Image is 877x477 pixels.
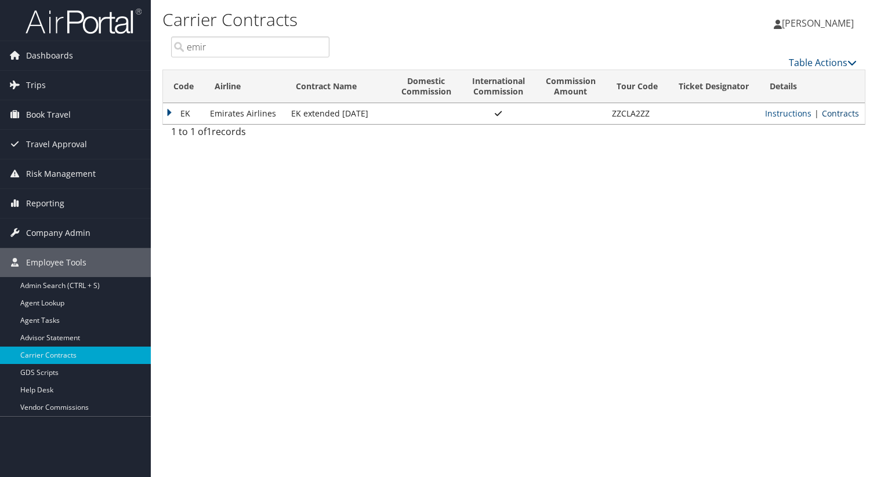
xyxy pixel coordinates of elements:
td: Emirates Airlines [204,103,285,124]
th: Code: activate to sort column descending [163,70,204,103]
span: 1 [206,125,212,138]
h1: Carrier Contracts [162,8,631,32]
th: Airline: activate to sort column ascending [204,70,285,103]
span: | [811,108,822,119]
td: EK [163,103,204,124]
th: DomesticCommission: activate to sort column ascending [391,70,462,103]
a: View Ticketing Instructions [765,108,811,119]
span: Book Travel [26,100,71,129]
img: airportal-logo.png [26,8,142,35]
th: Tour Code: activate to sort column ascending [606,70,668,103]
td: ZZCLA2ZZ [606,103,668,124]
th: InternationalCommission: activate to sort column ascending [462,70,535,103]
span: Travel Approval [26,130,87,159]
th: CommissionAmount: activate to sort column ascending [535,70,606,103]
a: View Contracts [822,108,859,119]
a: [PERSON_NAME] [774,6,865,41]
span: Company Admin [26,219,90,247]
span: [PERSON_NAME] [782,17,854,30]
span: Reporting [26,189,64,218]
th: Contract Name: activate to sort column ascending [285,70,391,103]
span: Trips [26,71,46,100]
span: Dashboards [26,41,73,70]
th: Ticket Designator: activate to sort column ascending [668,70,759,103]
div: 1 to 1 of records [171,125,329,144]
td: EK extended [DATE] [285,103,391,124]
span: Risk Management [26,159,96,188]
a: Table Actions [789,56,857,69]
th: Details: activate to sort column ascending [759,70,865,103]
span: Employee Tools [26,248,86,277]
input: Search [171,37,329,57]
